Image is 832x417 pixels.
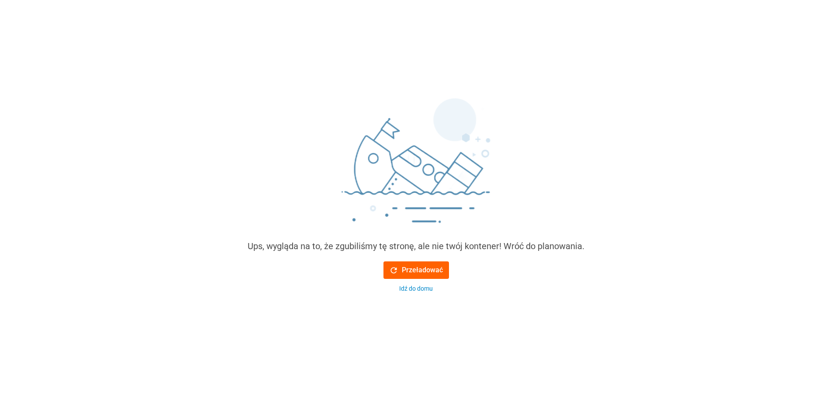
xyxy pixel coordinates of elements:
[248,240,584,253] div: Ups, wygląda na to, że zgubiliśmy tę stronę, ale nie twój kontener! Wróć do planowania.
[285,94,547,240] img: sinking_ship.png
[383,261,449,279] button: Przeładować
[402,265,443,275] font: Przeładować
[383,284,449,293] button: Idź do domu
[399,284,433,293] div: Idź do domu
